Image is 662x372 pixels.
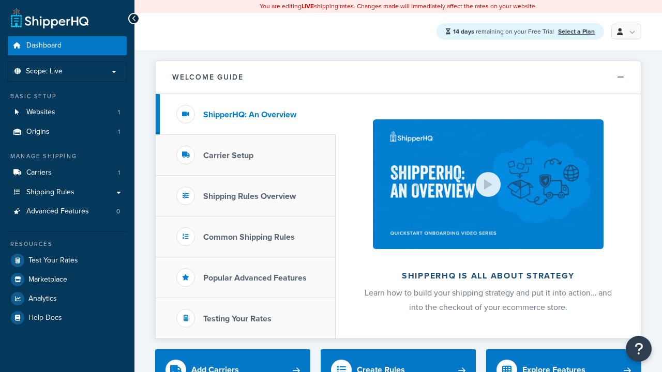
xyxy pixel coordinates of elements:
[365,287,612,313] span: Learn how to build your shipping strategy and put it into action… and into the checkout of your e...
[203,233,295,242] h3: Common Shipping Rules
[26,41,62,50] span: Dashboard
[8,270,127,289] a: Marketplace
[26,188,74,197] span: Shipping Rules
[26,67,63,76] span: Scope: Live
[363,271,613,281] h2: ShipperHQ is all about strategy
[8,289,127,308] a: Analytics
[8,122,127,142] a: Origins1
[8,202,127,221] a: Advanced Features0
[116,207,120,216] span: 0
[558,27,595,36] a: Select a Plan
[26,207,89,216] span: Advanced Features
[8,163,127,182] li: Carriers
[8,240,127,249] div: Resources
[203,314,272,323] h3: Testing Your Rates
[8,152,127,161] div: Manage Shipping
[8,202,127,221] li: Advanced Features
[172,73,244,81] h2: Welcome Guide
[26,108,55,117] span: Websites
[203,110,296,119] h3: ShipperHQ: An Overview
[8,163,127,182] a: Carriers1
[26,168,52,177] span: Carriers
[8,183,127,202] a: Shipping Rules
[203,273,307,283] h3: Popular Advanced Features
[453,27,555,36] span: remaining on your Free Trial
[8,122,127,142] li: Origins
[28,295,57,303] span: Analytics
[302,2,314,11] b: LIVE
[203,151,253,160] h3: Carrier Setup
[203,192,296,201] h3: Shipping Rules Overview
[8,92,127,101] div: Basic Setup
[28,314,62,322] span: Help Docs
[8,36,127,55] a: Dashboard
[118,168,120,177] span: 1
[373,119,604,249] img: ShipperHQ is all about strategy
[28,256,78,265] span: Test Your Rates
[8,308,127,327] a: Help Docs
[8,103,127,122] li: Websites
[26,128,50,136] span: Origins
[626,336,652,362] button: Open Resource Center
[28,275,67,284] span: Marketplace
[453,27,474,36] strong: 14 days
[156,61,641,94] button: Welcome Guide
[8,103,127,122] a: Websites1
[8,251,127,270] a: Test Your Rates
[118,108,120,117] span: 1
[118,128,120,136] span: 1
